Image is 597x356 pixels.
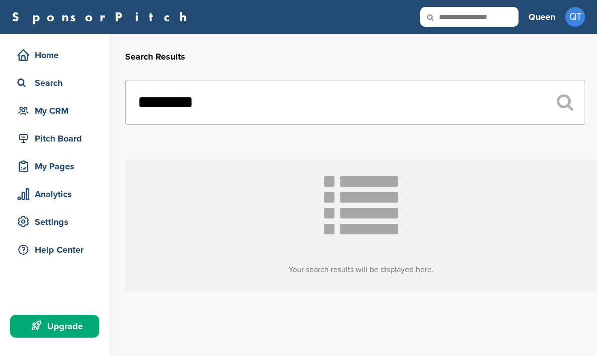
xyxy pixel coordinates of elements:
span: QT [565,7,585,27]
a: Home [10,44,99,67]
a: Queen [528,6,555,28]
a: SponsorPitch [12,10,193,23]
div: My Pages [15,157,99,175]
div: My CRM [15,102,99,120]
a: My CRM [10,99,99,122]
div: Help Center [15,241,99,259]
a: Settings [10,211,99,233]
div: Upgrade [15,317,99,335]
div: Home [15,46,99,64]
div: Search [15,74,99,92]
h3: Queen [528,10,555,24]
div: Settings [15,213,99,231]
div: Analytics [15,185,99,203]
a: Search [10,71,99,94]
a: Analytics [10,183,99,206]
h3: Your search results will be displayed here. [125,264,597,276]
a: My Pages [10,155,99,178]
a: Help Center [10,238,99,261]
div: Pitch Board [15,130,99,147]
a: Pitch Board [10,127,99,150]
h2: Search Results [125,50,585,64]
a: Upgrade [10,315,99,338]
